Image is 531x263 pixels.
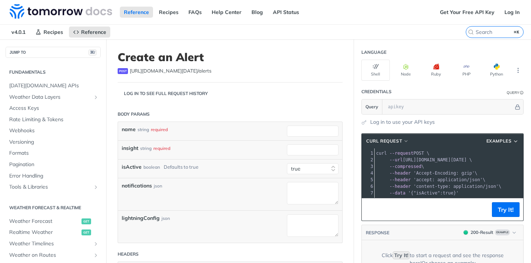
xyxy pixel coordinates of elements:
[361,88,392,95] div: Credentials
[6,216,101,227] a: Weather Forecastget
[361,60,390,81] button: Shell
[6,92,101,103] a: Weather Data LayersShow subpages for Weather Data Layers
[9,94,91,101] span: Weather Data Layers
[515,67,521,74] svg: More ellipsis
[384,99,514,114] input: apikey
[9,229,80,236] span: Realtime Weather
[389,190,405,196] span: --data
[88,49,97,56] span: ⌘/
[376,177,485,182] span: \
[365,229,390,236] button: RESPONSE
[93,94,99,100] button: Show subpages for Weather Data Layers
[151,126,168,133] div: required
[164,164,198,171] div: Defaults to true
[9,183,91,191] span: Tools & Libraries
[362,150,374,157] div: 1
[376,184,502,189] span: \
[7,27,29,38] span: v4.0.1
[6,238,101,249] a: Weather TimelinesShow subpages for Weather Timelines
[6,137,101,148] a: Versioning
[366,138,402,144] span: cURL Request
[9,116,99,123] span: Rate Limiting & Tokens
[507,90,519,95] div: Query
[389,177,411,182] span: --header
[482,60,511,81] button: Python
[118,50,343,64] h1: Create an Alert
[6,69,101,76] h2: Fundamentals
[6,250,101,261] a: Weather on RoutesShow subpages for Weather on Routes
[365,204,376,215] button: Copy to clipboard
[413,177,483,182] span: 'accept: application/json'
[122,144,138,152] label: insight
[6,80,101,91] a: [DATE][DOMAIN_NAME] APIs
[495,229,510,235] span: Example
[130,67,211,75] span: https://api.tomorrow.io/v4/alerts
[6,125,101,136] a: Webhooks
[512,28,521,36] kbd: ⌘K
[392,60,420,81] button: Node
[122,182,152,190] label: notifications
[376,151,430,156] span: POST \
[9,150,99,157] span: Formats
[362,99,382,114] button: Query
[413,171,475,176] span: 'Accept-Encoding: gzip'
[269,7,303,18] a: API Status
[436,7,499,18] a: Get Your Free API Key
[122,163,142,171] label: isActive
[31,27,67,38] a: Recipes
[9,161,99,168] span: Pagination
[162,215,170,222] div: json
[122,214,160,222] label: lightningConfig
[6,204,101,211] h2: Weather Forecast & realtime
[507,90,524,95] div: QueryInformation
[514,103,521,111] button: Hide
[365,104,378,110] span: Query
[6,148,101,159] a: Formats
[81,229,91,235] span: get
[389,164,421,169] span: --compressed
[460,229,520,236] button: 200200-ResultExample
[500,7,524,18] a: Log In
[81,29,106,35] span: Reference
[362,176,374,183] div: 5
[154,183,162,189] div: json
[6,47,101,58] button: JUMP TO⌘/
[370,118,435,126] a: Log in to use your API keys
[376,157,472,162] span: [URL][DOMAIN_NAME][DATE] \
[118,111,150,118] div: Body Params
[389,184,411,189] span: --header
[362,190,374,196] div: 7
[138,126,149,133] div: string
[6,103,101,114] a: Access Keys
[376,151,387,156] span: curl
[464,230,468,235] span: 200
[364,137,412,145] button: cURL Request
[9,127,99,134] span: Webhooks
[44,29,63,35] span: Recipes
[9,172,99,180] span: Error Handling
[484,137,521,145] button: Examples
[140,145,152,152] div: string
[471,229,493,236] div: 200 - Result
[93,184,99,190] button: Show subpages for Tools & Libraries
[393,251,410,259] code: Try It!
[184,7,206,18] a: FAQs
[376,164,424,169] span: \
[362,183,374,190] div: 6
[361,49,386,56] div: Language
[6,159,101,170] a: Pagination
[9,252,91,259] span: Weather on Routes
[408,190,459,196] span: '{"isActive":true}'
[362,163,374,170] div: 3
[9,82,99,90] span: [DATE][DOMAIN_NAME] APIs
[389,171,411,176] span: --header
[6,182,101,193] a: Tools & LibrariesShow subpages for Tools & Libraries
[208,7,246,18] a: Help Center
[120,7,153,18] a: Reference
[6,114,101,125] a: Rate Limiting & Tokens
[6,227,101,238] a: Realtime Weatherget
[6,171,101,182] a: Error Handling
[118,251,139,257] div: Headers
[413,184,499,189] span: 'content-type: application/json'
[118,90,208,97] div: Log in to see full request history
